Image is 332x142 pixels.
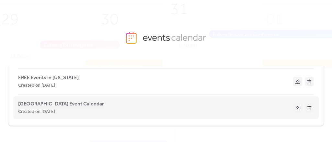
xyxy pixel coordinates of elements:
span: Created on [DATE] [18,82,55,90]
span: FREE Events In [US_STATE] [18,74,79,82]
a: FREE Events In [US_STATE] [18,76,79,80]
span: [GEOGRAPHIC_DATA] Event Calendar [18,100,104,108]
a: [GEOGRAPHIC_DATA] Event Calendar [18,102,104,106]
span: Created on [DATE] [18,108,55,116]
